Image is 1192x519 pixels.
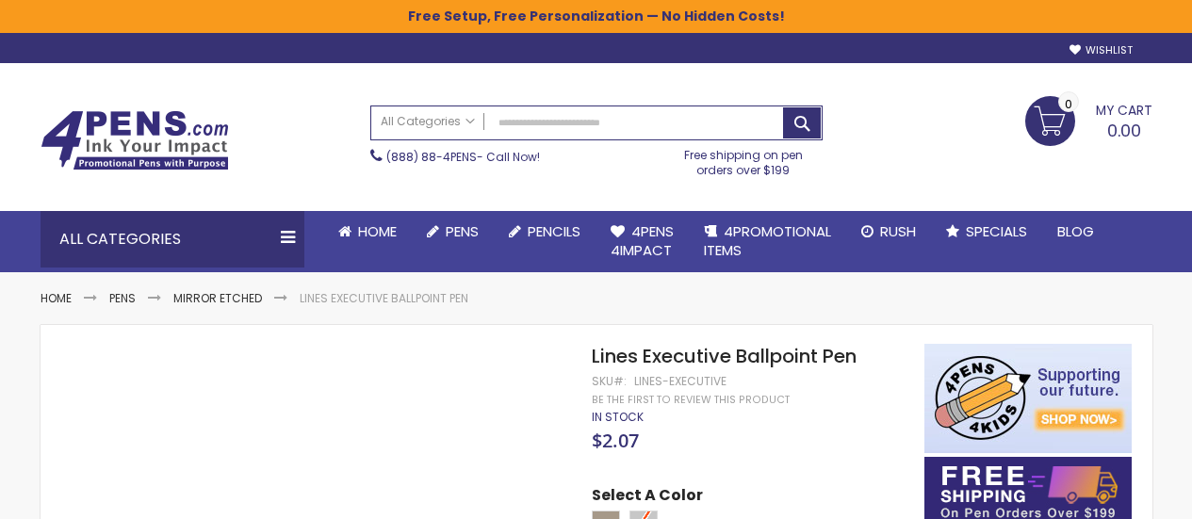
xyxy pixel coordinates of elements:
[611,221,674,260] span: 4Pens 4impact
[846,211,931,252] a: Rush
[528,221,580,241] span: Pencils
[704,221,831,260] span: 4PROMOTIONAL ITEMS
[371,106,484,138] a: All Categories
[592,485,703,511] span: Select A Color
[41,290,72,306] a: Home
[109,290,136,306] a: Pens
[592,393,790,407] a: Be the first to review this product
[664,140,823,178] div: Free shipping on pen orders over $199
[386,149,540,165] span: - Call Now!
[381,114,475,129] span: All Categories
[931,211,1042,252] a: Specials
[966,221,1027,241] span: Specials
[592,373,627,389] strong: SKU
[412,211,494,252] a: Pens
[1065,95,1072,113] span: 0
[689,211,846,272] a: 4PROMOTIONALITEMS
[1070,43,1133,57] a: Wishlist
[300,291,468,306] li: Lines Executive Ballpoint Pen
[592,428,639,453] span: $2.07
[358,221,397,241] span: Home
[386,149,477,165] a: (888) 88-4PENS
[880,221,916,241] span: Rush
[596,211,689,272] a: 4Pens4impact
[592,409,644,425] span: In stock
[592,343,857,369] span: Lines Executive Ballpoint Pen
[634,374,727,389] div: Lines-Executive
[173,290,262,306] a: Mirror Etched
[41,110,229,170] img: 4Pens Custom Pens and Promotional Products
[494,211,596,252] a: Pencils
[41,211,304,268] div: All Categories
[1107,119,1141,142] span: 0.00
[1057,221,1094,241] span: Blog
[446,221,479,241] span: Pens
[323,211,412,252] a: Home
[1042,211,1109,252] a: Blog
[592,410,644,425] div: Availability
[924,344,1132,453] img: 4pens 4 kids
[1025,96,1152,143] a: 0.00 0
